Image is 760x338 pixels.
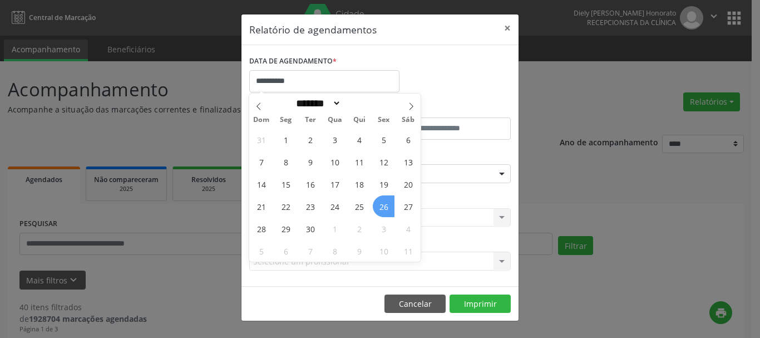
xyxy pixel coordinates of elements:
select: Month [292,97,341,109]
span: Outubro 8, 2025 [324,240,346,262]
label: DATA DE AGENDAMENTO [249,53,337,70]
span: Outubro 1, 2025 [324,218,346,239]
span: Setembro 12, 2025 [373,151,394,173]
span: Dom [249,116,274,124]
span: Setembro 23, 2025 [299,195,321,217]
span: Outubro 7, 2025 [299,240,321,262]
span: Setembro 2, 2025 [299,129,321,150]
span: Setembro 21, 2025 [250,195,272,217]
span: Setembro 28, 2025 [250,218,272,239]
span: Setembro 11, 2025 [348,151,370,173]
span: Outubro 5, 2025 [250,240,272,262]
span: Sex [372,116,396,124]
span: Setembro 24, 2025 [324,195,346,217]
button: Cancelar [384,295,446,313]
span: Outubro 9, 2025 [348,240,370,262]
span: Setembro 10, 2025 [324,151,346,173]
span: Setembro 27, 2025 [397,195,419,217]
span: Setembro 1, 2025 [275,129,297,150]
input: Year [341,97,378,109]
span: Qui [347,116,372,124]
button: Imprimir [450,295,511,313]
span: Setembro 9, 2025 [299,151,321,173]
span: Qua [323,116,347,124]
span: Setembro 7, 2025 [250,151,272,173]
span: Setembro 22, 2025 [275,195,297,217]
span: Setembro 17, 2025 [324,173,346,195]
span: Outubro 2, 2025 [348,218,370,239]
h5: Relatório de agendamentos [249,22,377,37]
span: Seg [274,116,298,124]
span: Setembro 20, 2025 [397,173,419,195]
span: Setembro 3, 2025 [324,129,346,150]
span: Ter [298,116,323,124]
span: Setembro 15, 2025 [275,173,297,195]
span: Outubro 3, 2025 [373,218,394,239]
button: Close [496,14,519,42]
span: Agosto 31, 2025 [250,129,272,150]
span: Setembro 6, 2025 [397,129,419,150]
span: Outubro 10, 2025 [373,240,394,262]
span: Setembro 4, 2025 [348,129,370,150]
span: Setembro 5, 2025 [373,129,394,150]
span: Setembro 30, 2025 [299,218,321,239]
span: Outubro 4, 2025 [397,218,419,239]
span: Setembro 25, 2025 [348,195,370,217]
span: Sáb [396,116,421,124]
span: Setembro 18, 2025 [348,173,370,195]
span: Setembro 29, 2025 [275,218,297,239]
span: Setembro 19, 2025 [373,173,394,195]
span: Setembro 13, 2025 [397,151,419,173]
label: ATÉ [383,100,511,117]
span: Setembro 16, 2025 [299,173,321,195]
span: Setembro 14, 2025 [250,173,272,195]
span: Outubro 6, 2025 [275,240,297,262]
span: Setembro 26, 2025 [373,195,394,217]
span: Outubro 11, 2025 [397,240,419,262]
span: Setembro 8, 2025 [275,151,297,173]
